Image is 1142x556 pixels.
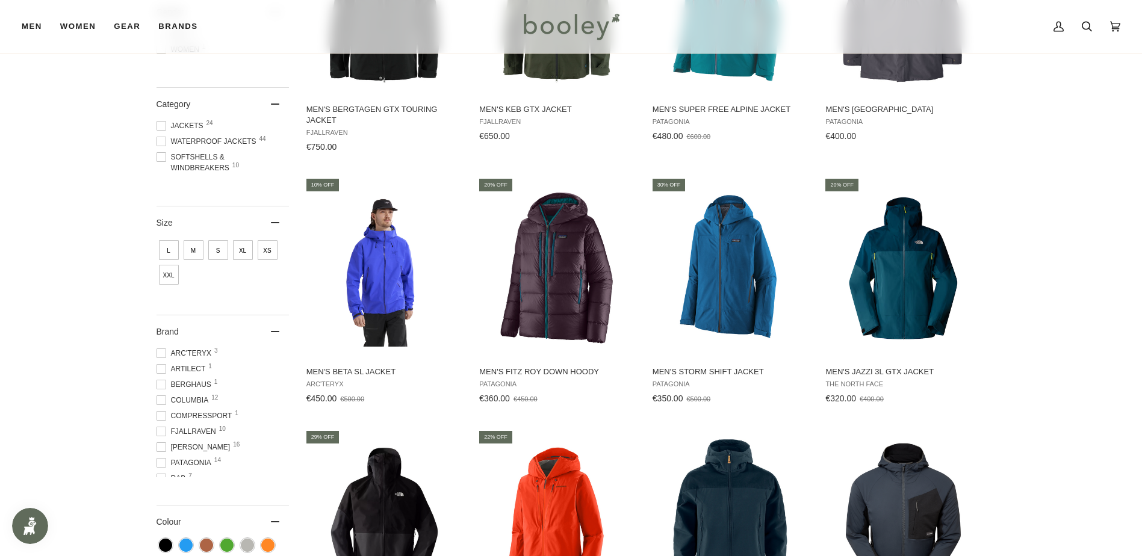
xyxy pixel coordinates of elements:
div: 10% off [306,179,340,191]
span: €480.00 [653,131,683,141]
span: Patagonia [653,118,808,126]
span: €320.00 [825,394,856,403]
span: 10 [219,426,226,432]
iframe: Button to open loyalty program pop-up [12,508,48,544]
span: Men's Storm Shift Jacket [653,366,808,377]
span: Men's Fitz Roy Down Hoody [479,366,635,377]
span: Men [22,20,42,32]
a: Men's Beta SL Jacket [305,177,464,408]
span: Men's Jazzi 3L GTX Jacket [825,366,981,377]
img: Patagonia Men's Fitz Roy Down Hoody Obsidian Plum - Booley Galway [477,188,637,347]
span: €360.00 [479,394,510,403]
span: Patagonia [479,380,635,388]
span: €400.00 [860,395,884,403]
span: Category [157,99,191,109]
span: Colour: Blue [179,539,193,552]
span: Colour: Black [159,539,172,552]
span: Patagonia [157,457,215,468]
a: Men's Storm Shift Jacket [651,177,810,408]
span: Softshells & Windbreakers [157,152,289,173]
span: Gear [114,20,140,32]
span: Waterproof Jackets [157,136,260,147]
span: €650.00 [479,131,510,141]
span: Colour: Brown [200,539,213,552]
span: Fjallraven [479,118,635,126]
span: COMPRESSPORT [157,410,236,421]
span: €500.00 [686,395,710,403]
span: Colour [157,517,190,527]
span: Men's Beta SL Jacket [306,366,462,377]
span: Colour: Green [220,539,234,552]
span: Artilect [157,363,209,374]
span: 7 [188,473,192,479]
span: €400.00 [825,131,856,141]
span: 14 [214,457,221,463]
span: €350.00 [653,394,683,403]
span: 24 [206,120,213,126]
span: 1 [214,379,218,385]
span: Rab [157,473,190,484]
a: Men's Fitz Roy Down Hoody [477,177,637,408]
span: €750.00 [306,142,337,152]
span: Size: XL [233,240,253,260]
div: 20% off [479,179,512,191]
span: Fjallraven [157,426,220,437]
span: 10 [232,162,239,168]
span: 3 [214,348,218,354]
div: 30% off [653,179,686,191]
span: Men's Keb GTX Jacket [479,104,635,115]
span: Colour: Grey [241,539,254,552]
span: Men's [GEOGRAPHIC_DATA] [825,104,981,115]
span: Arc'teryx [157,348,215,359]
img: The North Face Men's Jazzi 3L GTX Jacket Midnight Petrol / Mallard Blue - Booley Galway [824,188,983,347]
span: Arc'teryx [306,380,462,388]
span: Women [60,20,96,32]
img: Booley [518,9,624,44]
a: Men's Jazzi 3L GTX Jacket [824,177,983,408]
span: Size: L [159,240,179,260]
span: Berghaus [157,379,215,390]
span: Colour: Orange [261,539,275,552]
span: Men's Bergtagen GTX Touring Jacket [306,104,462,126]
span: 44 [259,136,266,142]
span: Patagonia [653,380,808,388]
span: €500.00 [340,395,364,403]
img: Patagonia Men's Storm Shift Jacket Endless Blue - Booley Galway [651,188,810,347]
span: 1 [208,363,212,369]
span: [PERSON_NAME] [157,442,234,453]
span: 1 [235,410,238,416]
div: 20% off [825,179,858,191]
span: Size: M [184,240,203,260]
span: Men's Super Free Alpine Jacket [653,104,808,115]
span: Brands [158,20,197,32]
span: €600.00 [686,133,710,140]
div: 29% off [306,431,340,443]
span: Size [157,218,173,227]
span: Columbia [157,395,213,406]
span: Jackets [157,120,207,131]
span: €450.00 [514,395,538,403]
span: The North Face [825,380,981,388]
span: 12 [211,395,218,401]
span: Brand [157,327,179,336]
span: Patagonia [825,118,981,126]
span: Size: XXL [159,265,179,285]
span: Size: XS [258,240,278,260]
span: 16 [233,442,240,448]
div: 22% off [479,431,512,443]
span: Fjallraven [306,129,462,137]
span: €450.00 [306,394,337,403]
span: Size: S [208,240,228,260]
